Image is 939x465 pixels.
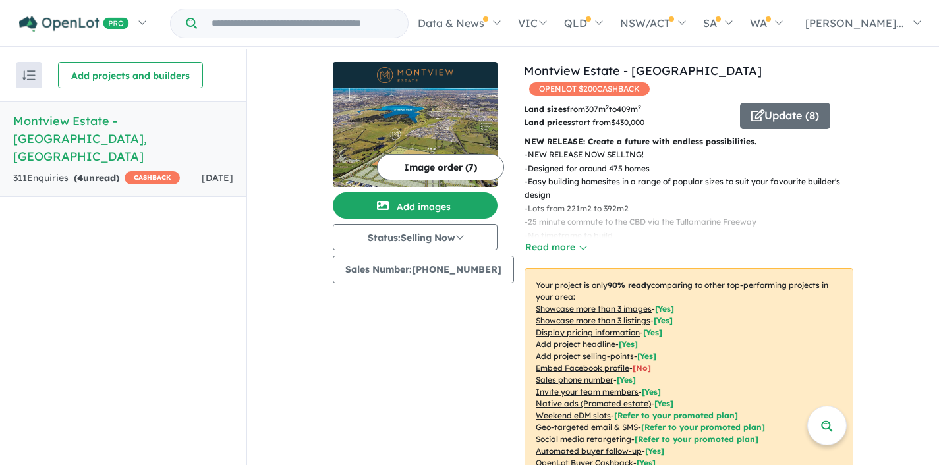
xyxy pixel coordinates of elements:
[655,304,674,314] span: [ Yes ]
[77,172,83,184] span: 4
[58,62,203,88] button: Add projects and builders
[805,16,904,30] span: [PERSON_NAME]...
[333,62,498,187] a: Montview Estate - Craigieburn LogoMontview Estate - Craigieburn
[637,351,656,361] span: [ Yes ]
[609,104,641,114] span: to
[536,315,650,325] u: Showcase more than 3 listings
[74,172,119,184] strong: ( unread)
[525,215,864,229] p: - 25 minute commute to the CBD via the Tullamarine Freeway
[525,175,864,202] p: - Easy building homesites in a range of popular sizes to suit your favourite builder's design
[13,171,180,186] div: 311 Enquir ies
[13,112,233,165] h5: Montview Estate - [GEOGRAPHIC_DATA] , [GEOGRAPHIC_DATA]
[536,363,629,373] u: Embed Facebook profile
[654,315,673,325] span: [ Yes ]
[611,117,644,127] u: $ 430,000
[525,240,586,255] button: Read more
[536,327,640,337] u: Display pricing information
[617,104,641,114] u: 409 m
[525,148,864,161] p: - NEW RELEASE NOW SELLING!
[619,339,638,349] span: [ Yes ]
[525,162,864,175] p: - Designed for around 475 homes
[606,103,609,111] sup: 2
[333,224,498,250] button: Status:Selling Now
[643,327,662,337] span: [ Yes ]
[524,104,567,114] b: Land sizes
[524,116,730,129] p: start from
[536,375,613,385] u: Sales phone number
[536,410,611,420] u: Weekend eDM slots
[635,434,758,444] span: [Refer to your promoted plan]
[585,104,609,114] u: 307 m
[525,135,853,148] p: NEW RELEASE: Create a future with endless possibilities.
[200,9,405,38] input: Try estate name, suburb, builder or developer
[525,229,864,242] p: - No timeframe to build
[645,446,664,456] span: [Yes]
[740,103,830,129] button: Update (8)
[524,63,762,78] a: Montview Estate - [GEOGRAPHIC_DATA]
[536,446,642,456] u: Automated buyer follow-up
[125,171,180,184] span: CASHBACK
[642,387,661,397] span: [ Yes ]
[529,82,650,96] span: OPENLOT $ 200 CASHBACK
[536,398,651,408] u: Native ads (Promoted estate)
[333,256,514,283] button: Sales Number:[PHONE_NUMBER]
[19,16,129,32] img: Openlot PRO Logo White
[614,410,738,420] span: [Refer to your promoted plan]
[22,70,36,80] img: sort.svg
[617,375,636,385] span: [ Yes ]
[536,304,652,314] u: Showcase more than 3 images
[333,192,498,219] button: Add images
[654,398,673,408] span: [Yes]
[333,88,498,187] img: Montview Estate - Craigieburn
[524,117,571,127] b: Land prices
[536,351,634,361] u: Add project selling-points
[525,202,864,215] p: - Lots from 221m2 to 392m2
[536,339,615,349] u: Add project headline
[641,422,765,432] span: [Refer to your promoted plan]
[638,103,641,111] sup: 2
[536,387,639,397] u: Invite your team members
[524,103,730,116] p: from
[338,67,492,83] img: Montview Estate - Craigieburn Logo
[202,172,233,184] span: [DATE]
[536,422,638,432] u: Geo-targeted email & SMS
[633,363,651,373] span: [ No ]
[608,280,651,290] b: 90 % ready
[377,154,504,180] button: Image order (7)
[536,434,631,444] u: Social media retargeting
